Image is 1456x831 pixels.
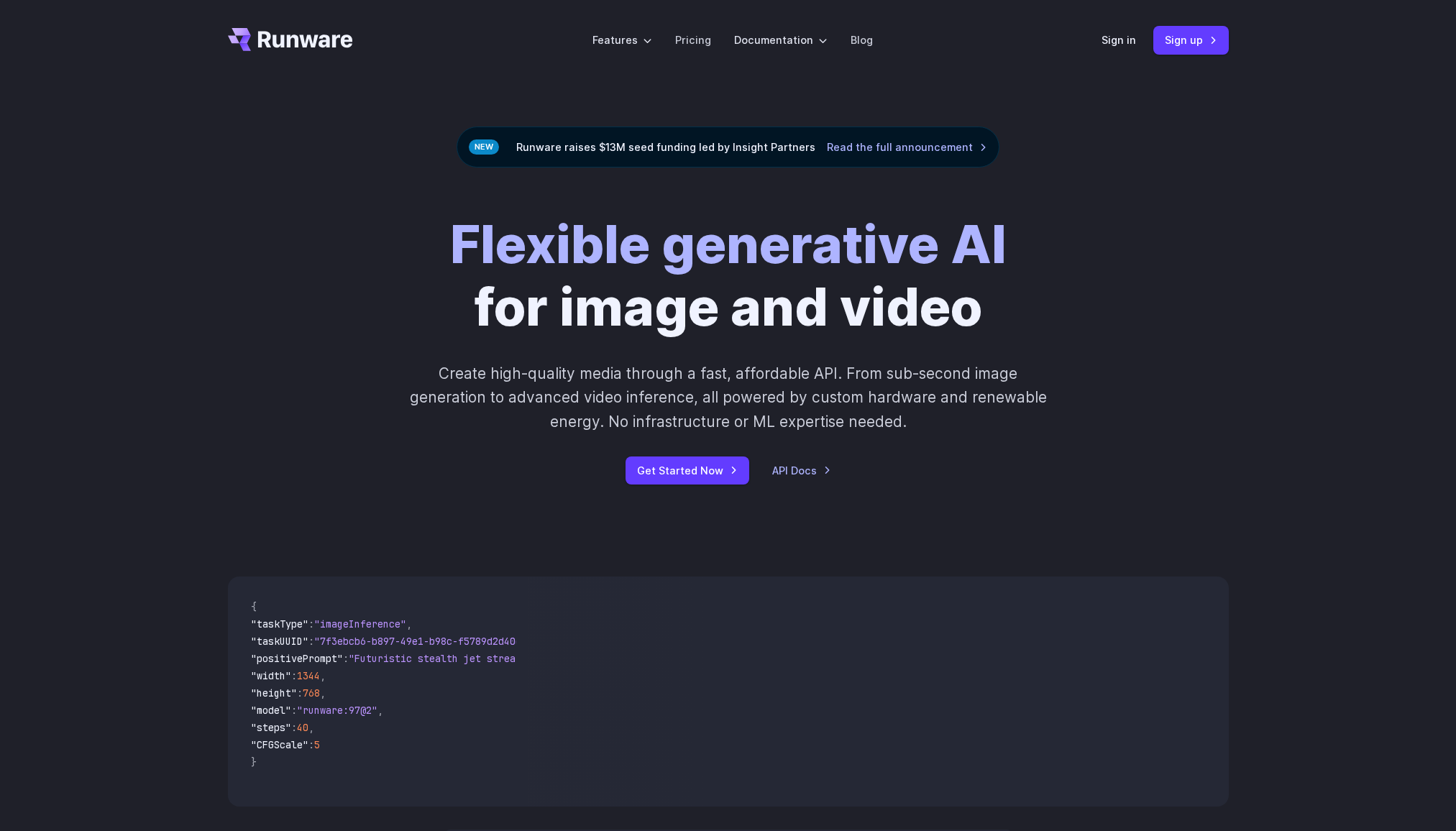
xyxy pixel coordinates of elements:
[291,704,297,717] span: :
[297,669,320,682] span: 1344
[251,600,257,613] span: {
[314,738,320,751] span: 5
[450,214,1007,339] h1: for image and video
[408,362,1048,433] p: Create high-quality media through a fast, affordable API. From sub-second image generation to adv...
[626,456,749,485] a: Get Started Now
[251,652,343,665] span: "positivePrompt"
[297,721,308,734] span: 40
[251,721,291,734] span: "steps"
[377,704,383,717] span: ,
[251,669,291,682] span: "width"
[251,687,297,699] span: "height"
[592,32,652,48] label: Features
[308,635,314,648] span: :
[297,704,377,717] span: "runware:97@2"
[406,617,412,630] span: ,
[772,462,831,479] a: API Docs
[291,721,297,734] span: :
[251,635,308,648] span: "taskUUID"
[251,704,291,717] span: "model"
[297,687,303,699] span: :
[308,721,314,734] span: ,
[450,213,1007,276] strong: Flexible generative AI
[314,635,533,648] span: "7f3ebcb6-b897-49e1-b98c-f5789d2d40d7"
[1102,32,1136,48] a: Sign in
[228,28,353,51] a: Go to /
[1153,26,1229,54] a: Sign up
[457,127,999,167] div: Runware raises $13M seed funding led by Insight Partners
[827,139,987,155] a: Read the full announcement
[251,756,257,768] span: }
[291,669,297,682] span: :
[314,617,406,630] span: "imageInference"
[734,32,828,48] label: Documentation
[308,738,314,751] span: :
[851,32,873,48] a: Blog
[349,652,872,665] span: "Futuristic stealth jet streaking through a neon-lit cityscape with glowing purple exhaust"
[251,617,308,630] span: "taskType"
[251,738,308,751] span: "CFGScale"
[675,32,711,48] a: Pricing
[320,669,326,682] span: ,
[343,652,349,665] span: :
[320,687,326,699] span: ,
[303,687,320,699] span: 768
[308,617,314,630] span: :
